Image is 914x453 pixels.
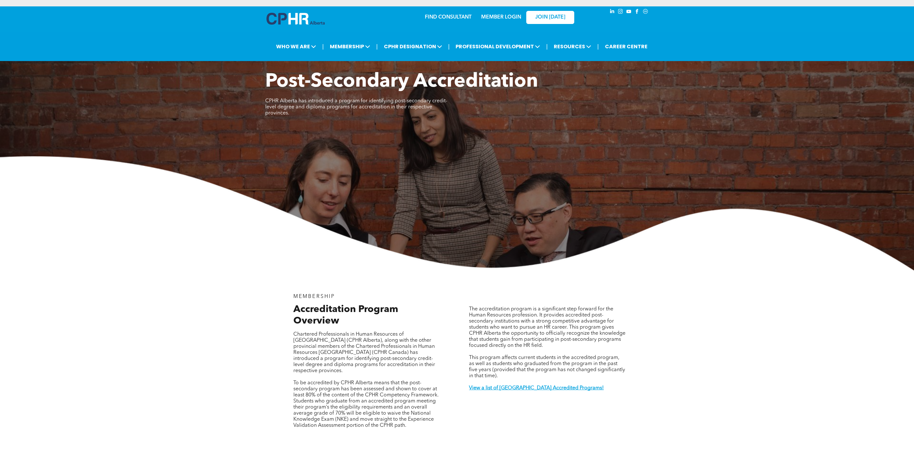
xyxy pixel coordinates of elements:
span: MEMBERSHIP [293,294,335,299]
a: View a list of [GEOGRAPHIC_DATA] Accredited Programs! [469,386,604,391]
a: instagram [617,8,624,17]
span: The accreditation program is a significant step forward for the Human Resources profession. It pr... [469,307,625,348]
a: Social network [642,8,649,17]
a: MEMBER LOGIN [481,15,521,20]
span: Chartered Professionals in Human Resources of [GEOGRAPHIC_DATA] (CPHR Alberta), along with the ot... [293,332,435,373]
li: | [322,40,324,53]
li: | [546,40,548,53]
span: Accreditation Program Overview [293,305,398,326]
span: This program affects current students in the accredited program, as well as students who graduate... [469,355,625,379]
span: To be accredited by CPHR Alberta means that the post-secondary program has been assessed and show... [293,380,439,428]
span: RESOURCES [552,41,593,52]
a: CAREER CENTRE [603,41,649,52]
li: | [597,40,599,53]
a: youtube [625,8,632,17]
span: Post-Secondary Accreditation [265,72,538,91]
a: linkedin [609,8,616,17]
a: JOIN [DATE] [526,11,574,24]
span: WHO WE ARE [274,41,318,52]
li: | [448,40,450,53]
a: facebook [634,8,641,17]
li: | [376,40,378,53]
span: MEMBERSHIP [328,41,372,52]
span: CPHR Alberta has introduced a program for identifying post-secondary credit-level degree and dipl... [265,98,447,116]
span: CPHR DESIGNATION [382,41,444,52]
img: A blue and white logo for cp alberta [266,13,325,25]
span: PROFESSIONAL DEVELOPMENT [454,41,542,52]
span: JOIN [DATE] [535,14,565,20]
a: FIND CONSULTANT [425,15,472,20]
